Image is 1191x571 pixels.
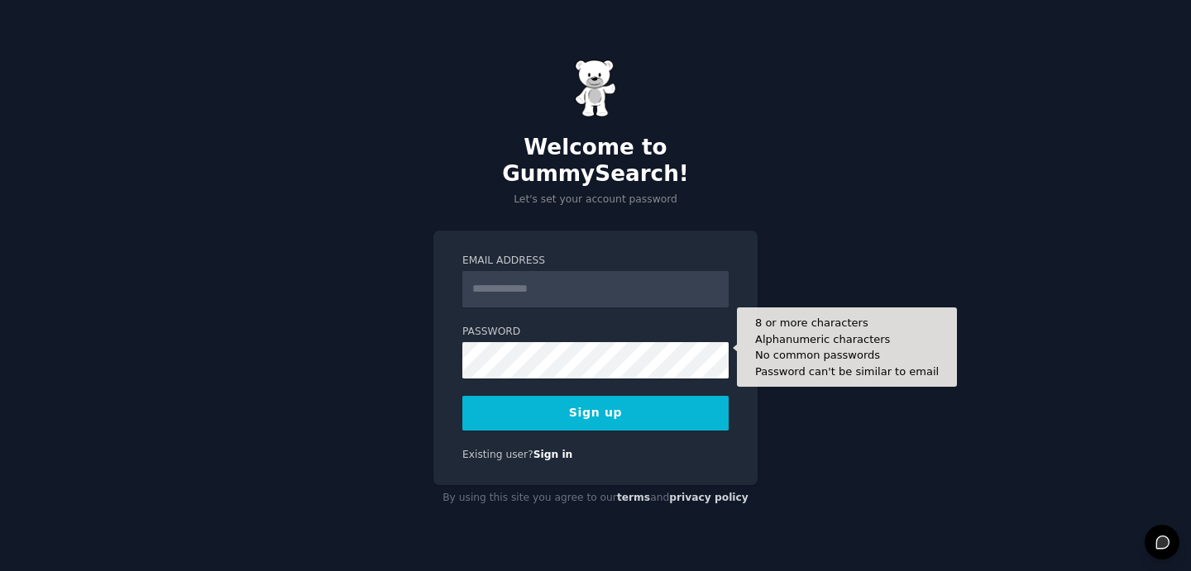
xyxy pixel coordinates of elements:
[462,396,729,431] button: Sign up
[462,449,533,460] span: Existing user?
[433,135,758,187] h2: Welcome to GummySearch!
[433,193,758,207] p: Let's set your account password
[669,492,749,503] a: privacy policy
[462,254,729,269] label: Email Address
[575,59,616,117] img: Gummy Bear
[462,325,729,340] label: Password
[433,485,758,512] div: By using this site you agree to our and
[617,492,650,503] a: terms
[533,449,573,460] a: Sign in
